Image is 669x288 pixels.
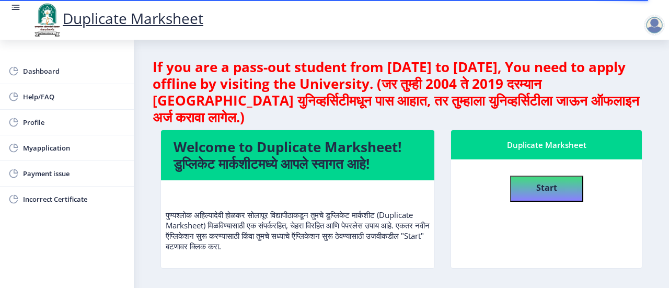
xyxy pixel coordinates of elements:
span: Help/FAQ [23,90,125,103]
h4: If you are a pass-out student from [DATE] to [DATE], You need to apply offline by visiting the Un... [153,59,650,125]
span: Dashboard [23,65,125,77]
h4: Welcome to Duplicate Marksheet! डुप्लिकेट मार्कशीटमध्ये आपले स्वागत आहे! [174,139,422,172]
a: Duplicate Marksheet [31,8,203,28]
b: Start [536,182,557,193]
div: Duplicate Marksheet [464,139,629,151]
span: Payment issue [23,167,125,180]
span: Profile [23,116,125,129]
span: Incorrect Certificate [23,193,125,205]
p: पुण्यश्लोक अहिल्यादेवी होळकर सोलापूर विद्यापीठाकडून तुमचे डुप्लिकेट मार्कशीट (Duplicate Marksheet... [166,189,430,251]
button: Start [510,176,583,202]
span: Myapplication [23,142,125,154]
img: logo [31,2,63,38]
